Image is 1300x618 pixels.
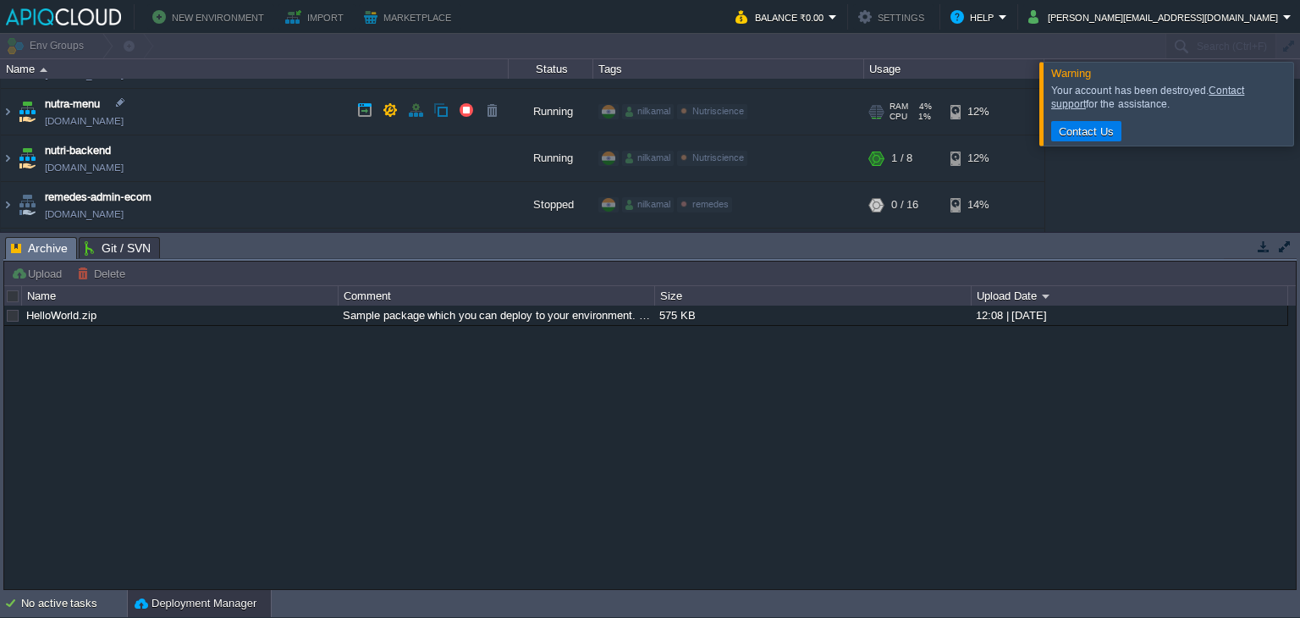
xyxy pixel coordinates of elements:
[915,102,932,113] span: 4%
[594,59,863,79] div: Tags
[656,286,971,306] div: Size
[891,136,912,182] div: 1 / 8
[950,7,999,27] button: Help
[40,68,47,72] img: AMDAwAAAACH5BAEAAAAALAAAAAABAAEAAAICRAEAOw==
[692,107,744,117] span: Nutriscience
[950,229,1005,275] div: 13%
[890,102,908,113] span: RAM
[21,590,127,617] div: No active tasks
[891,183,918,229] div: 0 / 16
[972,286,1287,306] div: Upload Date
[11,238,68,259] span: Archive
[2,59,508,79] div: Name
[45,190,151,207] a: remedes-admin-ecom
[1051,84,1289,111] div: Your account has been destroyed. for the assistance.
[15,229,39,275] img: AMDAwAAAACH5BAEAAAAALAAAAAABAAEAAAICRAEAOw==
[45,143,111,160] a: nutri-backend
[1028,7,1283,27] button: [PERSON_NAME][EMAIL_ADDRESS][DOMAIN_NAME]
[1054,124,1119,139] button: Contact Us
[1,136,14,182] img: AMDAwAAAACH5BAEAAAAALAAAAAABAAEAAAICRAEAOw==
[15,136,39,182] img: AMDAwAAAACH5BAEAAAAALAAAAAABAAEAAAICRAEAOw==
[890,113,907,123] span: CPU
[692,153,744,163] span: Nutriscience
[914,113,931,123] span: 1%
[655,306,970,325] div: 575 KB
[1,229,14,275] img: AMDAwAAAACH5BAEAAAAALAAAAAABAAEAAAICRAEAOw==
[510,59,592,79] div: Status
[26,309,96,322] a: HelloWorld.zip
[865,59,1044,79] div: Usage
[622,152,674,167] div: nilkamal
[15,90,39,135] img: AMDAwAAAACH5BAEAAAAALAAAAAABAAEAAAICRAEAOw==
[972,306,1286,325] div: 12:08 | [DATE]
[152,7,269,27] button: New Environment
[135,595,256,612] button: Deployment Manager
[509,90,593,135] div: Running
[85,238,151,258] span: Git / SVN
[1,90,14,135] img: AMDAwAAAACH5BAEAAAAALAAAAAABAAEAAAICRAEAOw==
[339,306,653,325] div: Sample package which you can deploy to your environment. Feel free to delete and upload a package...
[622,105,674,120] div: nilkamal
[950,136,1005,182] div: 12%
[509,183,593,229] div: Stopped
[339,286,654,306] div: Comment
[15,183,39,229] img: AMDAwAAAACH5BAEAAAAALAAAAAABAAEAAAICRAEAOw==
[1,183,14,229] img: AMDAwAAAACH5BAEAAAAALAAAAAABAAEAAAICRAEAOw==
[509,136,593,182] div: Running
[858,7,929,27] button: Settings
[6,8,121,25] img: APIQCloud
[285,7,349,27] button: Import
[891,229,912,275] div: 0 / 8
[23,286,338,306] div: Name
[77,266,130,281] button: Delete
[45,160,124,177] a: [DOMAIN_NAME]
[950,90,1005,135] div: 12%
[45,113,124,130] a: [DOMAIN_NAME]
[735,7,829,27] button: Balance ₹0.00
[692,200,729,210] span: remedes
[950,183,1005,229] div: 14%
[364,7,456,27] button: Marketplace
[622,198,674,213] div: nilkamal
[1051,67,1091,80] span: Warning
[509,229,593,275] div: Stopped
[45,207,124,223] a: [DOMAIN_NAME]
[11,266,67,281] button: Upload
[45,97,100,113] a: nutra-menu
